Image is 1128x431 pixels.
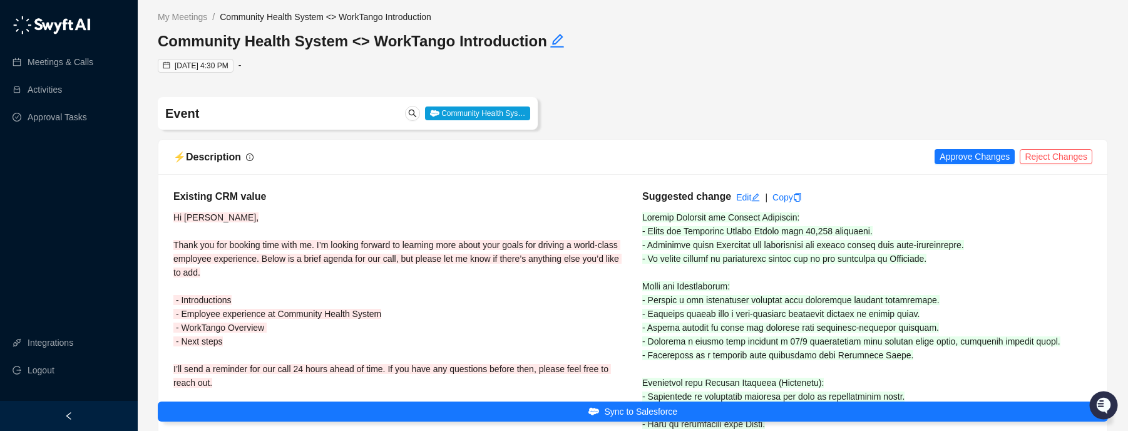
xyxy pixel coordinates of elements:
[550,33,565,48] span: edit
[604,405,677,418] span: Sync to Salesforce
[13,113,35,136] img: 5124521997842_fc6d7dfcefe973c2e489_88.png
[64,412,73,420] span: left
[940,150,1010,164] span: Approve Changes
[173,189,623,204] h5: Existing CRM value
[51,170,101,193] a: 📶Status
[13,13,38,38] img: Swyft AI
[425,108,530,118] a: Community Health Sys…
[550,31,565,51] button: Edit
[736,192,760,202] a: Edit
[642,189,731,204] h5: Suggested change
[88,205,151,215] a: Powered byPylon
[28,49,93,75] a: Meetings & Calls
[165,105,374,122] h4: Event
[238,59,242,72] div: -
[13,16,91,34] img: logo-05li4sbe.png
[43,126,158,136] div: We're available if you need us!
[246,153,254,161] span: info-circle
[13,70,228,90] h2: How can we help?
[158,402,1108,422] button: Sync to Salesforce
[155,10,210,24] a: My Meetings
[56,177,66,187] div: 📶
[28,105,87,130] a: Approval Tasks
[212,10,215,24] li: /
[8,170,51,193] a: 📚Docs
[25,175,46,188] span: Docs
[28,330,73,355] a: Integrations
[220,12,431,22] span: Community Health System <> WorkTango Introduction
[213,117,228,132] button: Start new chat
[175,61,228,70] span: [DATE] 4:30 PM
[43,113,205,126] div: Start new chat
[751,193,760,202] span: edit
[765,190,767,204] div: |
[13,177,23,187] div: 📚
[158,31,633,51] h3: Community Health System <> WorkTango Introduction
[28,358,54,383] span: Logout
[1025,150,1087,164] span: Reject Changes
[1088,390,1122,423] iframe: Open customer support
[772,192,802,202] a: Copy
[425,106,530,120] span: Community Health Sys…
[13,366,21,375] span: logout
[28,77,62,102] a: Activities
[163,61,170,69] span: calendar
[793,193,802,202] span: copy
[69,175,96,188] span: Status
[408,109,417,118] span: search
[125,206,151,215] span: Pylon
[1020,149,1092,164] button: Reject Changes
[935,149,1015,164] button: Approve Changes
[173,152,241,162] span: ⚡️ Description
[13,50,228,70] p: Welcome 👋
